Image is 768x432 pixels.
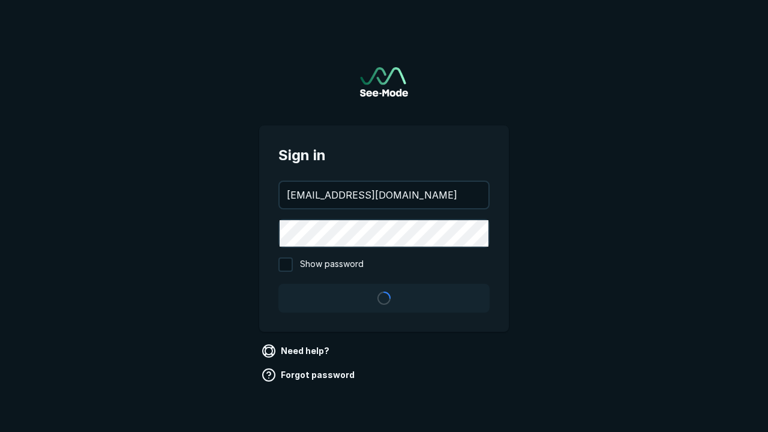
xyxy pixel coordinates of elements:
span: Show password [300,257,364,272]
img: See-Mode Logo [360,67,408,97]
a: Forgot password [259,365,359,385]
a: Need help? [259,341,334,361]
span: Sign in [278,145,490,166]
input: your@email.com [280,182,488,208]
a: Go to sign in [360,67,408,97]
